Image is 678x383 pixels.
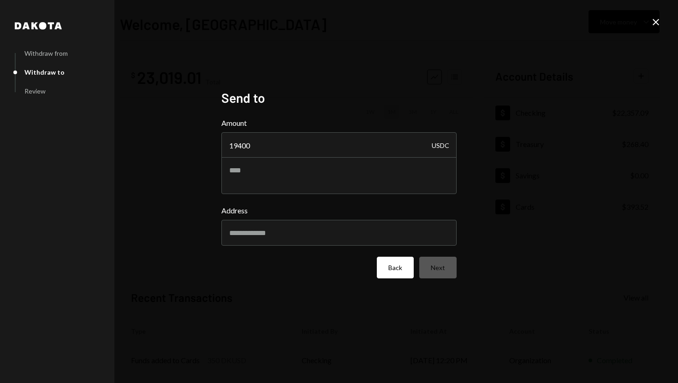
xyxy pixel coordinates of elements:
[24,87,46,95] div: Review
[24,68,65,76] div: Withdraw to
[432,132,449,158] div: USDC
[221,205,457,216] label: Address
[24,49,68,57] div: Withdraw from
[221,89,457,107] h2: Send to
[221,118,457,129] label: Amount
[377,257,414,278] button: Back
[221,132,457,158] input: Enter amount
